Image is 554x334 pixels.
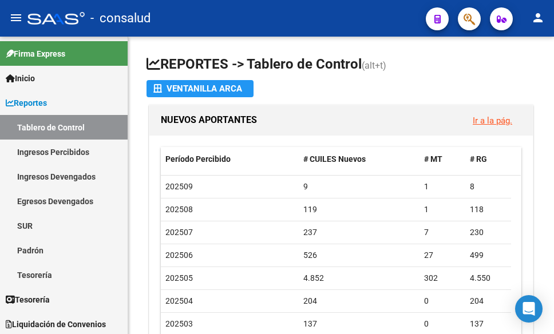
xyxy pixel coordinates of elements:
[165,319,193,328] span: 202503
[303,272,415,285] div: 4.852
[6,293,50,306] span: Tesorería
[464,110,521,131] button: Ir a la pág.
[303,180,415,193] div: 9
[470,272,506,285] div: 4.550
[6,47,65,60] span: Firma Express
[6,318,106,331] span: Liquidación de Convenios
[424,272,461,285] div: 302
[424,317,461,331] div: 0
[470,249,506,262] div: 499
[161,114,257,125] span: NUEVOS APORTANTES
[165,228,193,237] span: 202507
[303,249,415,262] div: 526
[465,147,511,172] datatable-header-cell: # RG
[470,154,487,164] span: # RG
[424,295,461,308] div: 0
[515,295,543,323] div: Open Intercom Messenger
[424,203,461,216] div: 1
[153,80,247,97] div: Ventanilla ARCA
[303,226,415,239] div: 237
[303,203,415,216] div: 119
[165,250,193,260] span: 202506
[165,182,193,191] span: 202509
[470,295,506,308] div: 204
[531,11,545,25] mat-icon: person
[161,147,299,172] datatable-header-cell: Período Percibido
[303,317,415,331] div: 137
[424,180,461,193] div: 1
[470,226,506,239] div: 230
[470,317,506,331] div: 137
[9,11,23,25] mat-icon: menu
[303,154,366,164] span: # CUILES Nuevos
[90,6,151,31] span: - consalud
[299,147,420,172] datatable-header-cell: # CUILES Nuevos
[165,154,231,164] span: Período Percibido
[420,147,465,172] datatable-header-cell: # MT
[165,296,193,305] span: 202504
[470,180,506,193] div: 8
[303,295,415,308] div: 204
[6,72,35,85] span: Inicio
[473,116,512,126] a: Ir a la pág.
[165,273,193,283] span: 202505
[6,97,47,109] span: Reportes
[424,226,461,239] div: 7
[470,203,506,216] div: 118
[424,249,461,262] div: 27
[147,80,254,97] button: Ventanilla ARCA
[165,205,193,214] span: 202508
[147,55,536,75] h1: REPORTES -> Tablero de Control
[362,60,386,71] span: (alt+t)
[424,154,442,164] span: # MT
